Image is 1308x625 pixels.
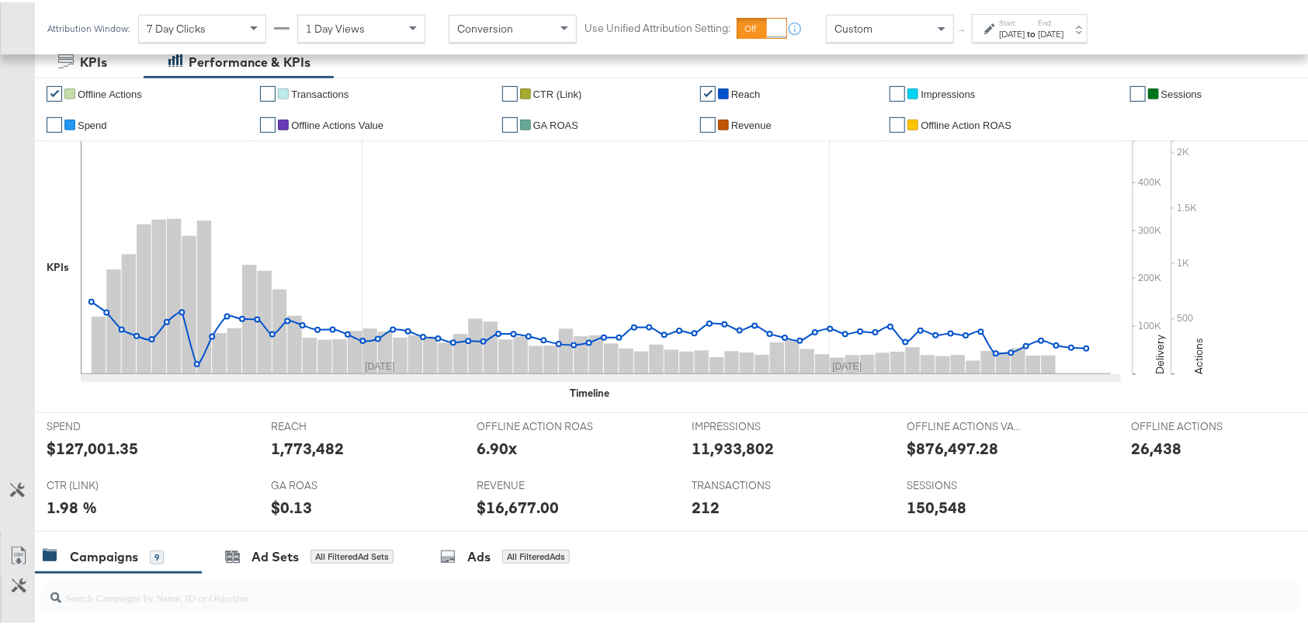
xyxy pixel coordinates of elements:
span: OFFLINE ACTION ROAS [477,417,593,432]
div: All Filtered Ads [502,547,570,561]
div: 26,438 [1131,435,1181,457]
div: 1.98 % [47,494,97,516]
span: Conversion [457,19,513,33]
div: $127,001.35 [47,435,138,457]
span: OFFLINE ACTIONS VALUE [907,417,1023,432]
a: ✔ [47,84,62,99]
text: Delivery [1153,332,1167,372]
span: OFFLINE ACTIONS [1131,417,1247,432]
div: 150,548 [907,494,966,516]
span: Reach [731,86,761,98]
label: Use Unified Attribution Setting: [585,19,730,33]
div: 212 [692,494,720,516]
a: ✔ [700,84,716,99]
input: Search Campaigns by Name, ID or Objective [61,574,1185,604]
div: Performance & KPIs [189,51,311,69]
span: CTR (LINK) [47,476,163,491]
label: Start: [999,16,1025,26]
a: ✔ [890,84,905,99]
span: Impressions [921,86,975,98]
text: Actions [1192,335,1206,372]
a: ✔ [260,84,276,99]
a: ✔ [502,84,518,99]
div: Ads [467,546,491,564]
a: ✔ [1130,84,1146,99]
div: $0.13 [271,494,312,516]
div: $876,497.28 [907,435,998,457]
span: Offline Actions Value [291,117,383,129]
div: Campaigns [70,546,138,564]
a: ✔ [260,115,276,130]
span: Revenue [731,117,772,129]
span: SESSIONS [907,476,1023,491]
span: Transactions [291,86,349,98]
a: ✔ [47,115,62,130]
span: SPEND [47,417,163,432]
span: GA ROAS [533,117,579,129]
div: KPIs [80,51,107,69]
span: GA ROAS [271,476,387,491]
div: $16,677.00 [477,494,559,516]
span: REVENUE [477,476,593,491]
span: ↑ [956,26,970,32]
span: Offline Actions [78,86,142,98]
span: REACH [271,417,387,432]
a: ✔ [700,115,716,130]
span: Custom [834,19,873,33]
div: All Filtered Ad Sets [311,547,394,561]
span: 1 Day Views [306,19,365,33]
strong: to [1025,26,1038,37]
a: ✔ [890,115,905,130]
div: 9 [150,548,164,562]
span: TRANSACTIONS [692,476,808,491]
div: [DATE] [999,26,1025,38]
span: Offline Action ROAS [921,117,1011,129]
span: IMPRESSIONS [692,417,808,432]
div: 6.90x [477,435,517,457]
span: 7 Day Clicks [147,19,206,33]
div: 1,773,482 [271,435,344,457]
div: Timeline [570,384,609,398]
div: KPIs [47,258,69,273]
a: ✔ [502,115,518,130]
span: CTR (Link) [533,86,582,98]
label: End: [1038,16,1063,26]
div: [DATE] [1038,26,1063,38]
div: 11,933,802 [692,435,774,457]
span: Sessions [1161,86,1202,98]
span: Spend [78,117,107,129]
div: Ad Sets [252,546,299,564]
div: Attribution Window: [47,21,130,32]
